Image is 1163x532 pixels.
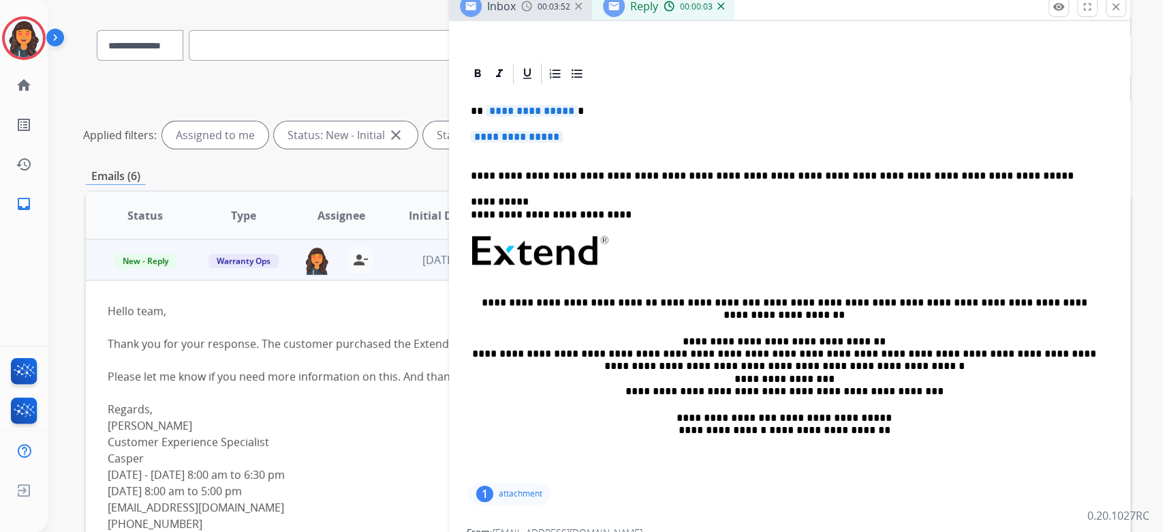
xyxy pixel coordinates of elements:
mat-icon: inbox [16,196,32,212]
span: Initial Date [408,207,469,224]
mat-icon: close [1110,1,1122,13]
p: 0.20.1027RC [1087,507,1149,524]
img: avatar [5,19,43,57]
div: Bold [467,63,488,84]
p: Applied filters: [83,127,157,143]
div: Bullet List [567,63,587,84]
div: 1 [476,486,493,502]
div: Assigned to me [162,121,268,149]
span: Warranty Ops [208,254,279,268]
mat-icon: list_alt [16,117,32,133]
span: [DATE] [422,252,456,267]
mat-icon: person_remove [352,252,369,268]
mat-icon: history [16,156,32,173]
img: agent-avatar [303,246,330,275]
p: attachment [499,488,542,499]
span: Assignee [317,207,365,224]
div: Italic [489,63,510,84]
p: Emails (6) [86,168,146,185]
div: Status: New - Initial [274,121,418,149]
span: 00:03:52 [538,1,570,12]
mat-icon: fullscreen [1081,1,1094,13]
div: Status: New - Reply [423,121,567,149]
div: Ordered List [545,63,565,84]
span: Status [127,207,163,224]
mat-icon: home [16,77,32,93]
mat-icon: close [388,127,404,143]
mat-icon: remove_red_eye [1053,1,1065,13]
span: 00:00:03 [680,1,713,12]
div: Underline [517,63,538,84]
span: New - Reply [114,254,176,268]
span: Type [231,207,256,224]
